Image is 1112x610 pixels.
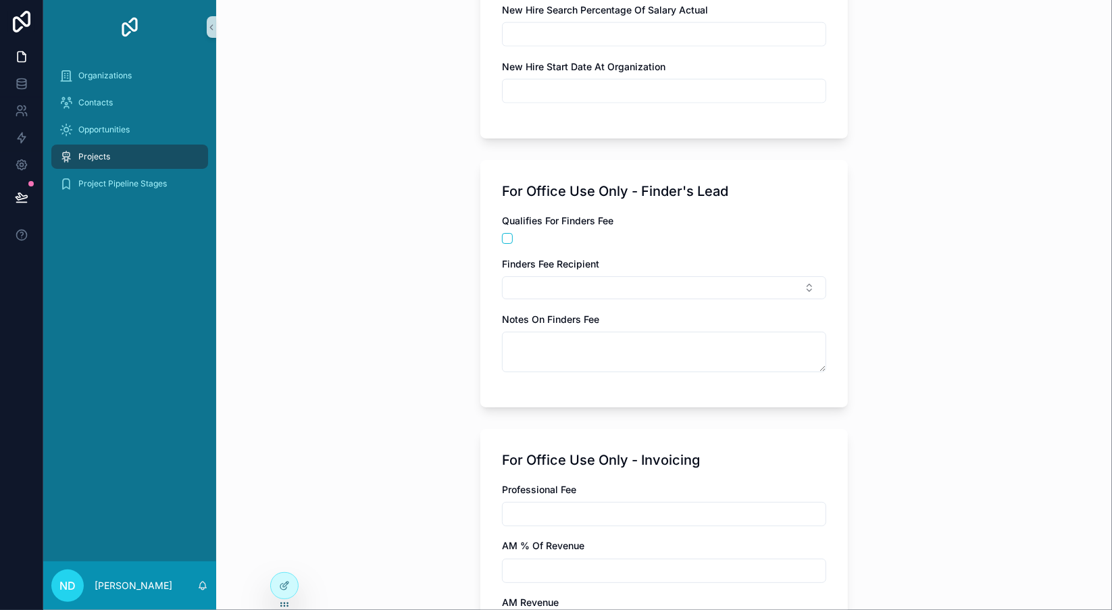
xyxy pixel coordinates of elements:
[502,276,826,299] button: Select Button
[51,63,208,88] a: Organizations
[51,118,208,142] a: Opportunities
[59,578,76,594] span: ND
[502,182,728,201] h1: For Office Use Only - Finder's Lead
[502,451,700,469] h1: For Office Use Only - Invoicing
[51,172,208,196] a: Project Pipeline Stages
[78,151,110,162] span: Projects
[43,54,216,213] div: scrollable content
[502,258,599,270] span: Finders Fee Recipient
[78,178,167,189] span: Project Pipeline Stages
[502,597,559,609] span: AM Revenue
[502,484,576,495] span: Professional Fee
[502,4,708,16] span: New Hire Search Percentage Of Salary Actual
[95,579,172,592] p: [PERSON_NAME]
[78,97,113,108] span: Contacts
[119,16,141,38] img: App logo
[502,313,599,325] span: Notes On Finders Fee
[502,540,584,552] span: AM % Of Revenue
[78,124,130,135] span: Opportunities
[51,91,208,115] a: Contacts
[51,145,208,169] a: Projects
[78,70,132,81] span: Organizations
[502,215,613,226] span: Qualifies For Finders Fee
[502,61,665,72] span: New Hire Start Date At Organization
